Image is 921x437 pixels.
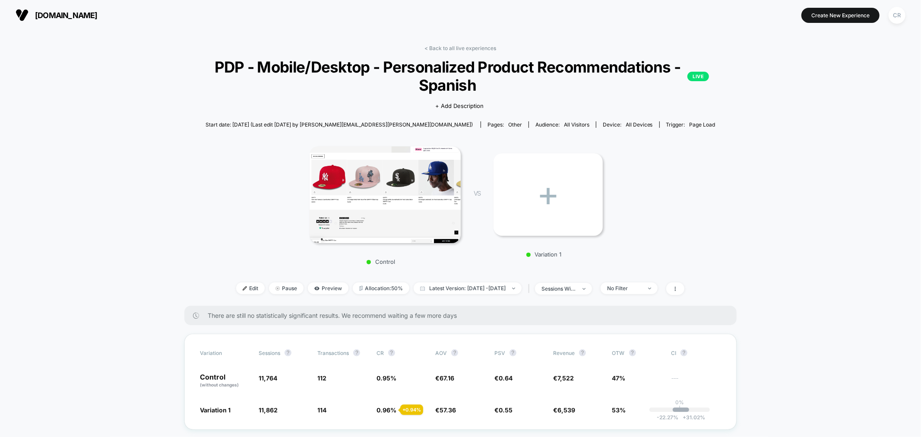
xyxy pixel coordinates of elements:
img: end [648,288,651,289]
p: Control [305,258,456,265]
img: end [512,288,515,289]
span: 7,522 [557,374,574,382]
span: 31.02 % [678,414,705,421]
span: Device: [596,121,659,128]
span: [DOMAIN_NAME] [35,11,98,20]
div: Trigger: [666,121,715,128]
div: + 0.94 % [400,405,423,415]
span: 67.16 [440,374,454,382]
span: € [435,406,456,414]
span: 6,539 [557,406,575,414]
p: Control [200,374,250,388]
span: € [553,406,575,414]
span: 0.55 [499,406,513,414]
span: Page Load [690,121,715,128]
span: OTW [612,349,660,356]
span: AOV [435,350,447,356]
span: € [435,374,454,382]
button: ? [353,349,360,356]
img: rebalance [359,286,363,291]
span: 57.36 [440,406,456,414]
span: All Visitors [564,121,589,128]
button: ? [510,349,516,356]
p: 0% [675,399,684,405]
span: + Add Description [435,102,484,111]
span: € [553,374,574,382]
span: There are still no statistically significant results. We recommend waiting a few more days [208,312,720,319]
span: PSV [494,350,505,356]
span: 0.64 [499,374,513,382]
a: < Back to all live experiences [424,45,496,51]
span: 53% [612,406,626,414]
span: Transactions [317,350,349,356]
span: 114 [317,406,326,414]
span: 11,862 [259,406,278,414]
span: other [508,121,522,128]
span: Revenue [553,350,575,356]
span: Pause [269,282,304,294]
span: 47% [612,374,626,382]
img: end [582,288,586,290]
span: Variation 1 [200,406,231,414]
div: + [494,153,603,236]
img: edit [243,286,247,291]
span: € [494,406,513,414]
p: Variation 1 [489,251,598,258]
button: ? [579,349,586,356]
div: CR [889,7,905,24]
span: 11,764 [259,374,277,382]
span: Sessions [259,350,280,356]
button: ? [451,349,458,356]
span: all devices [626,121,653,128]
p: LIVE [687,72,709,81]
span: -22.27 % [657,414,678,421]
img: calendar [420,286,425,291]
span: PDP - Mobile/Desktop - Personalized Product Recommendations - Spanish [212,58,709,94]
div: No Filter [607,285,642,291]
p: | [679,405,680,412]
span: (without changes) [200,382,239,387]
img: end [275,286,280,291]
span: Edit [236,282,265,294]
span: Preview [308,282,348,294]
span: | [526,282,535,295]
span: Latest Version: [DATE] - [DATE] [414,282,522,294]
span: + [683,414,686,421]
span: VS [474,190,481,197]
span: Allocation: 50% [353,282,409,294]
span: 112 [317,374,326,382]
button: ? [680,349,687,356]
span: 0.95 % [377,374,396,382]
button: ? [629,349,636,356]
div: sessions with impression [541,285,576,292]
span: --- [671,376,721,388]
span: CR [377,350,384,356]
button: Create New Experience [801,8,880,23]
div: Audience: [535,121,589,128]
span: CI [671,349,718,356]
button: CR [886,6,908,24]
span: Start date: [DATE] (Last edit [DATE] by [PERSON_NAME][EMAIL_ADDRESS][PERSON_NAME][DOMAIN_NAME]) [206,121,473,128]
span: € [494,374,513,382]
button: [DOMAIN_NAME] [13,8,100,22]
img: Control main [310,146,461,244]
span: 0.96 % [377,406,396,414]
img: Visually logo [16,9,28,22]
button: ? [285,349,291,356]
span: Variation [200,349,247,356]
button: ? [388,349,395,356]
div: Pages: [487,121,522,128]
